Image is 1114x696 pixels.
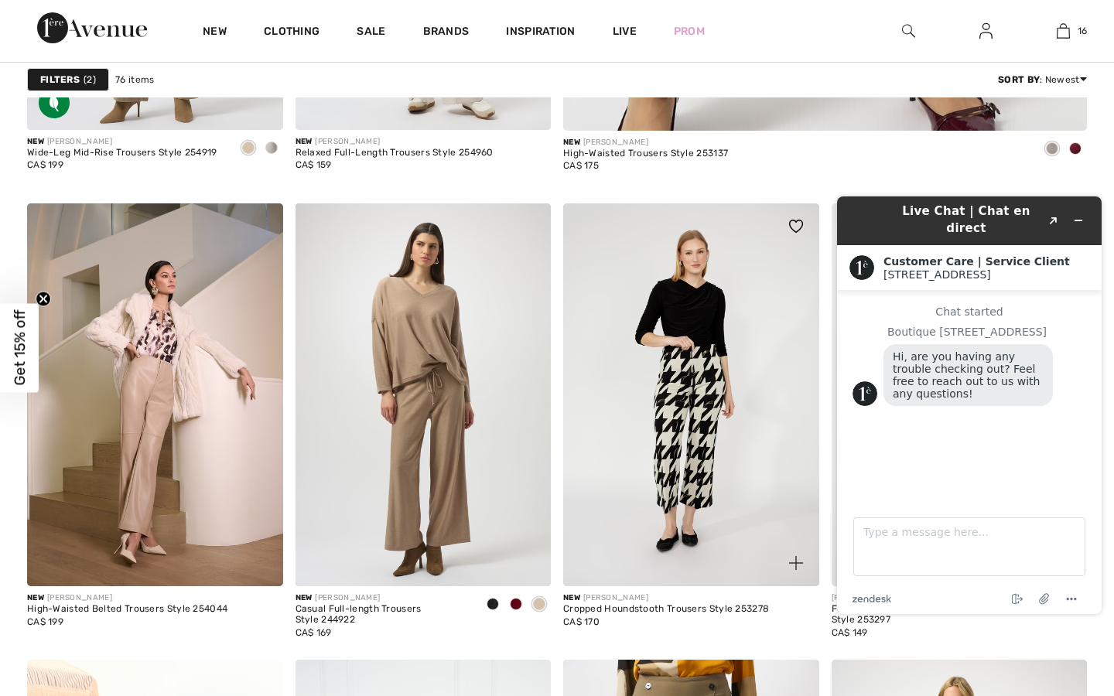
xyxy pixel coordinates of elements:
iframe: Find more information here [825,184,1114,626]
span: 2 [84,73,96,87]
span: New [563,138,580,147]
div: [PERSON_NAME] [296,592,470,604]
img: Sustainable Fabric [39,87,70,118]
span: CA$ 199 [27,159,63,170]
span: CA$ 170 [563,616,600,627]
div: Moonstone [1041,137,1064,162]
span: Inspiration [506,25,575,41]
div: : Newest [998,73,1087,87]
span: New [296,593,313,602]
strong: Filters [40,73,80,87]
a: Sign In [967,22,1005,41]
div: [PERSON_NAME] [563,137,728,148]
span: New [27,137,44,146]
div: High-Waisted Belted Trousers Style 254044 [27,604,227,615]
div: Birch [260,136,283,162]
div: [PERSON_NAME] [296,136,494,148]
a: Sale [357,25,385,41]
a: Brands [423,25,470,41]
a: Prom [674,23,705,39]
img: search the website [902,22,915,40]
div: Deep cherry [504,592,528,618]
div: [PERSON_NAME] [27,592,227,604]
span: CA$ 175 [563,160,599,171]
div: Fawn [528,592,551,618]
div: [PERSON_NAME] [563,592,769,604]
span: 16 [1078,24,1088,38]
a: 16 [1025,22,1101,40]
img: 1ère Avenue [37,12,147,43]
span: New [27,593,44,602]
div: Cropped Houndstooth Trousers Style 253278 [563,604,769,615]
img: Cropped Houndstooth Trousers Style 253278. Beige/Black [563,203,819,587]
img: heart_black_full.svg [789,220,803,232]
div: High-Waisted Trousers Style 253137 [563,148,728,159]
a: Clothing [264,25,320,41]
div: Fawn [237,136,260,162]
img: High-Waisted Belted Trousers Style 254044. Fawn [27,203,283,587]
span: New [296,137,313,146]
a: New [203,25,227,41]
div: Black [481,592,504,618]
strong: Sort By [998,74,1040,85]
span: CA$ 149 [832,627,868,638]
span: CA$ 159 [296,159,332,170]
span: New [563,593,580,602]
img: My Info [979,22,993,40]
span: CA$ 199 [27,616,63,627]
img: My Bag [1057,22,1070,40]
div: Wide-Leg Mid-Rise Trousers Style 254919 [27,148,217,159]
span: CA$ 169 [296,627,332,638]
span: 76 items [115,73,154,87]
a: Live [613,23,637,39]
span: Chat [36,11,68,25]
div: Merlot [1064,137,1087,162]
div: [PERSON_NAME] [27,136,217,148]
img: Casual Full-length Trousers Style 244922. Fawn [296,203,552,587]
img: plus_v2.svg [789,556,803,570]
div: Casual Full-length Trousers Style 244922 [296,604,470,626]
div: Relaxed Full-Length Trousers Style 254960 [296,148,494,159]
